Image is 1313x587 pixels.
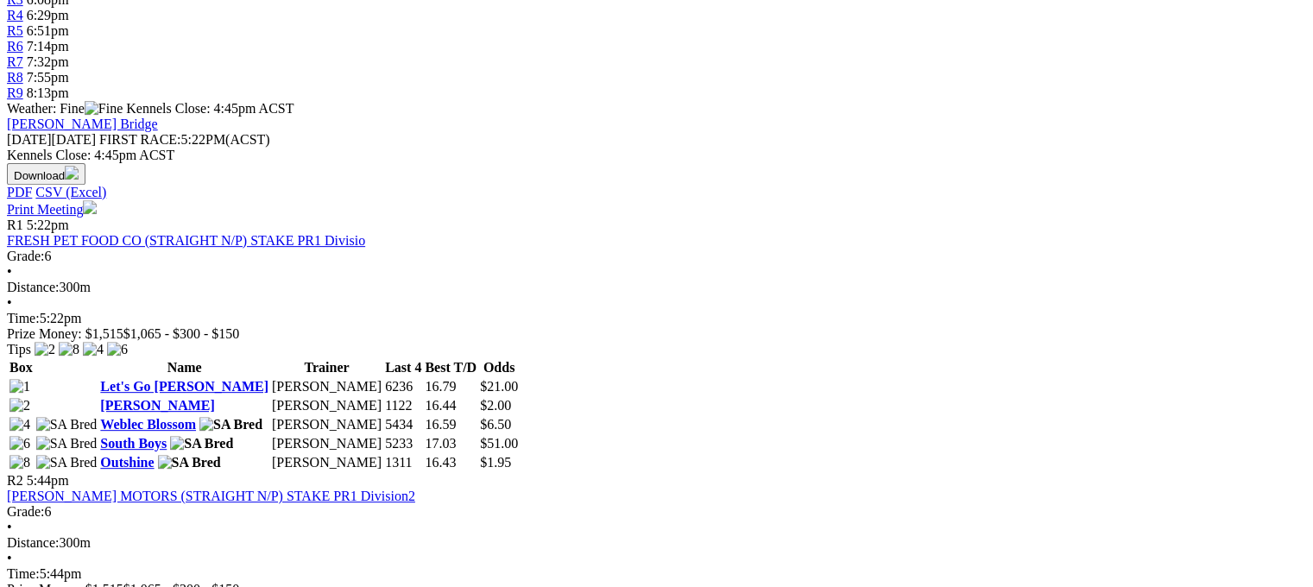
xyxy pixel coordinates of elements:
[7,233,365,248] a: FRESH PET FOOD CO (STRAIGHT N/P) STAKE PR1 Divisio
[7,326,1306,342] div: Prize Money: $1,515
[9,398,30,413] img: 2
[7,295,12,310] span: •
[7,566,1306,582] div: 5:44pm
[27,218,69,232] span: 5:22pm
[271,397,382,414] td: [PERSON_NAME]
[27,54,69,69] span: 7:32pm
[7,504,45,519] span: Grade:
[35,342,55,357] img: 2
[99,132,270,147] span: 5:22PM(ACST)
[7,185,1306,200] div: Download
[7,23,23,38] a: R5
[7,8,23,22] a: R4
[7,39,23,54] a: R6
[7,101,126,116] span: Weather: Fine
[7,535,59,550] span: Distance:
[480,398,511,413] span: $2.00
[158,455,221,470] img: SA Bred
[480,379,518,394] span: $21.00
[9,379,30,394] img: 1
[424,416,477,433] td: 16.59
[271,454,382,471] td: [PERSON_NAME]
[36,436,98,451] img: SA Bred
[199,417,262,432] img: SA Bred
[384,378,422,395] td: 6236
[384,454,422,471] td: 1311
[35,185,106,199] a: CSV (Excel)
[83,342,104,357] img: 4
[7,280,59,294] span: Distance:
[384,435,422,452] td: 5233
[7,249,45,263] span: Grade:
[9,436,30,451] img: 6
[7,132,96,147] span: [DATE]
[424,454,477,471] td: 16.43
[271,416,382,433] td: [PERSON_NAME]
[480,436,518,451] span: $51.00
[7,566,40,581] span: Time:
[384,397,422,414] td: 1122
[7,202,97,217] a: Print Meeting
[100,398,214,413] a: [PERSON_NAME]
[424,435,477,452] td: 17.03
[99,132,180,147] span: FIRST RACE:
[7,489,415,503] a: [PERSON_NAME] MOTORS (STRAIGHT N/P) STAKE PR1 Division2
[107,342,128,357] img: 6
[479,359,519,376] th: Odds
[7,535,1306,551] div: 300m
[7,280,1306,295] div: 300m
[480,455,511,470] span: $1.95
[27,473,69,488] span: 5:44pm
[100,417,196,432] a: Weblec Blossom
[9,455,30,470] img: 8
[271,378,382,395] td: [PERSON_NAME]
[27,39,69,54] span: 7:14pm
[7,249,1306,264] div: 6
[7,54,23,69] a: R7
[7,163,85,185] button: Download
[7,148,1306,163] div: Kennels Close: 4:45pm ACST
[27,23,69,38] span: 6:51pm
[27,85,69,100] span: 8:13pm
[7,311,1306,326] div: 5:22pm
[7,185,32,199] a: PDF
[7,504,1306,520] div: 6
[271,359,382,376] th: Trainer
[100,455,154,470] a: Outshine
[65,166,79,180] img: download.svg
[480,417,511,432] span: $6.50
[7,117,158,131] a: [PERSON_NAME] Bridge
[126,101,294,116] span: Kennels Close: 4:45pm ACST
[85,101,123,117] img: Fine
[424,397,477,414] td: 16.44
[271,435,382,452] td: [PERSON_NAME]
[424,359,477,376] th: Best T/D
[384,416,422,433] td: 5434
[7,132,52,147] span: [DATE]
[59,342,79,357] img: 8
[424,378,477,395] td: 16.79
[7,311,40,325] span: Time:
[7,264,12,279] span: •
[7,551,12,565] span: •
[7,520,12,534] span: •
[100,436,167,451] a: South Boys
[99,359,269,376] th: Name
[7,473,23,488] span: R2
[83,200,97,214] img: printer.svg
[7,218,23,232] span: R1
[170,436,233,451] img: SA Bred
[27,8,69,22] span: 6:29pm
[100,379,268,394] a: Let's Go [PERSON_NAME]
[7,85,23,100] a: R9
[27,70,69,85] span: 7:55pm
[36,455,98,470] img: SA Bred
[123,326,240,341] span: $1,065 - $300 - $150
[7,70,23,85] a: R8
[9,360,33,375] span: Box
